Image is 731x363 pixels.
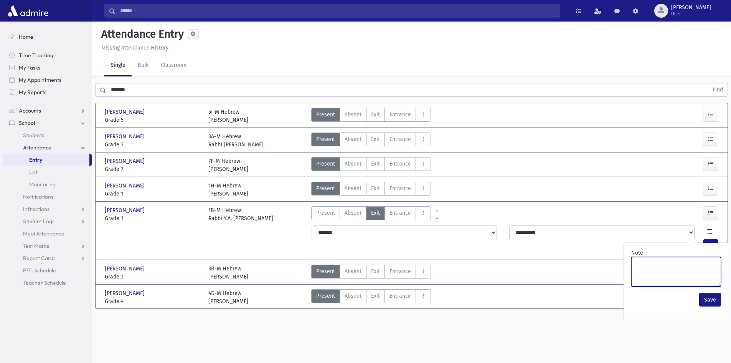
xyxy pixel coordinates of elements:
div: AttTypes [311,289,431,305]
a: Accounts [3,104,92,117]
div: AttTypes [311,265,431,281]
span: Present [316,209,335,217]
span: Absent [345,135,361,143]
span: Home [19,33,33,40]
a: Missing Attendance History [98,45,168,51]
a: Report Cards [3,252,92,264]
span: Time Tracking [19,52,53,59]
a: Meal Attendance [3,227,92,240]
a: List [3,166,92,178]
span: Entrance [389,160,411,168]
a: My Appointments [3,74,92,86]
span: Entrance [389,135,411,143]
span: Teacher Schedule [23,279,66,286]
span: My Tasks [19,64,40,71]
a: Infractions [3,203,92,215]
span: Grade 1 [105,214,201,222]
a: Single [104,55,132,76]
span: Present [316,292,335,300]
span: Absent [345,267,361,275]
span: [PERSON_NAME] [105,157,146,165]
span: Entry [29,156,42,163]
span: [PERSON_NAME] [105,265,146,273]
span: [PERSON_NAME] [671,5,711,11]
div: 3B-M Hebrew [PERSON_NAME] [208,265,248,281]
a: Student Logs [3,215,92,227]
span: Entrance [389,209,411,217]
span: Grade 5 [105,116,201,124]
a: PTC Schedule [3,264,92,277]
span: Grade 4 [105,297,201,305]
button: Save [699,293,721,307]
a: Notifications [3,191,92,203]
span: Monitoring [29,181,56,188]
a: My Reports [3,86,92,98]
span: Infractions [23,206,50,212]
div: 4D-M Hebrew [PERSON_NAME] [208,289,248,305]
u: Missing Attendance History [101,45,168,51]
span: Exit [371,160,380,168]
span: Student Logs [23,218,54,225]
a: Teacher Schedule [3,277,92,289]
span: Exit [371,209,380,217]
img: AdmirePro [6,3,50,18]
a: Test Marks [3,240,92,252]
span: Exit [371,135,380,143]
span: Grade 3 [105,141,201,149]
div: AttTypes [311,133,431,149]
div: 3A-M Hebrew Rabbi [PERSON_NAME] [208,133,264,149]
span: [PERSON_NAME] [105,133,146,141]
div: AttTypes [311,157,431,173]
span: Students [23,132,44,139]
span: Attendance [23,144,51,151]
span: Absent [345,160,361,168]
span: [PERSON_NAME] [105,206,146,214]
span: Present [316,184,335,192]
span: My Reports [19,89,46,96]
a: Time Tracking [3,49,92,61]
span: Absent [345,209,361,217]
a: Attendance [3,141,92,154]
span: Entrance [389,184,411,192]
div: AttTypes [311,108,431,124]
span: Meal Attendance [23,230,64,237]
span: Grade 7 [105,165,201,173]
span: List [29,169,38,176]
div: 5I-M Hebrew [PERSON_NAME] [208,108,248,124]
span: Present [316,267,335,275]
a: My Tasks [3,61,92,74]
span: My Appointments [19,76,61,83]
a: Classroom [155,55,193,76]
span: School [19,119,35,126]
span: Present [316,135,335,143]
span: Absent [345,292,361,300]
span: Absent [345,184,361,192]
span: Present [316,160,335,168]
div: 1B-M Hebrew Rabbi Y.A. [PERSON_NAME] [208,206,273,222]
span: Present [316,111,335,119]
span: Grade 3 [105,273,201,281]
span: Entrance [389,267,411,275]
a: Entry [3,154,89,166]
span: Grade 1 [105,190,201,198]
a: Monitoring [3,178,92,191]
span: Exit [371,184,380,192]
span: Exit [371,111,380,119]
span: [PERSON_NAME] [105,182,146,190]
div: 7F-M Hebrew [PERSON_NAME] [208,157,248,173]
a: School [3,117,92,129]
span: [PERSON_NAME] [105,289,146,297]
button: Find [708,83,728,96]
label: Note [631,249,643,257]
div: AttTypes [311,182,431,198]
div: 1H-M Hebrew [PERSON_NAME] [208,182,248,198]
span: Accounts [19,107,41,114]
a: Bulk [132,55,155,76]
span: Absent [345,111,361,119]
span: Exit [371,267,380,275]
span: Entrance [389,111,411,119]
span: Test Marks [23,242,49,249]
a: Students [3,129,92,141]
div: AttTypes [311,206,431,222]
a: Home [3,31,92,43]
